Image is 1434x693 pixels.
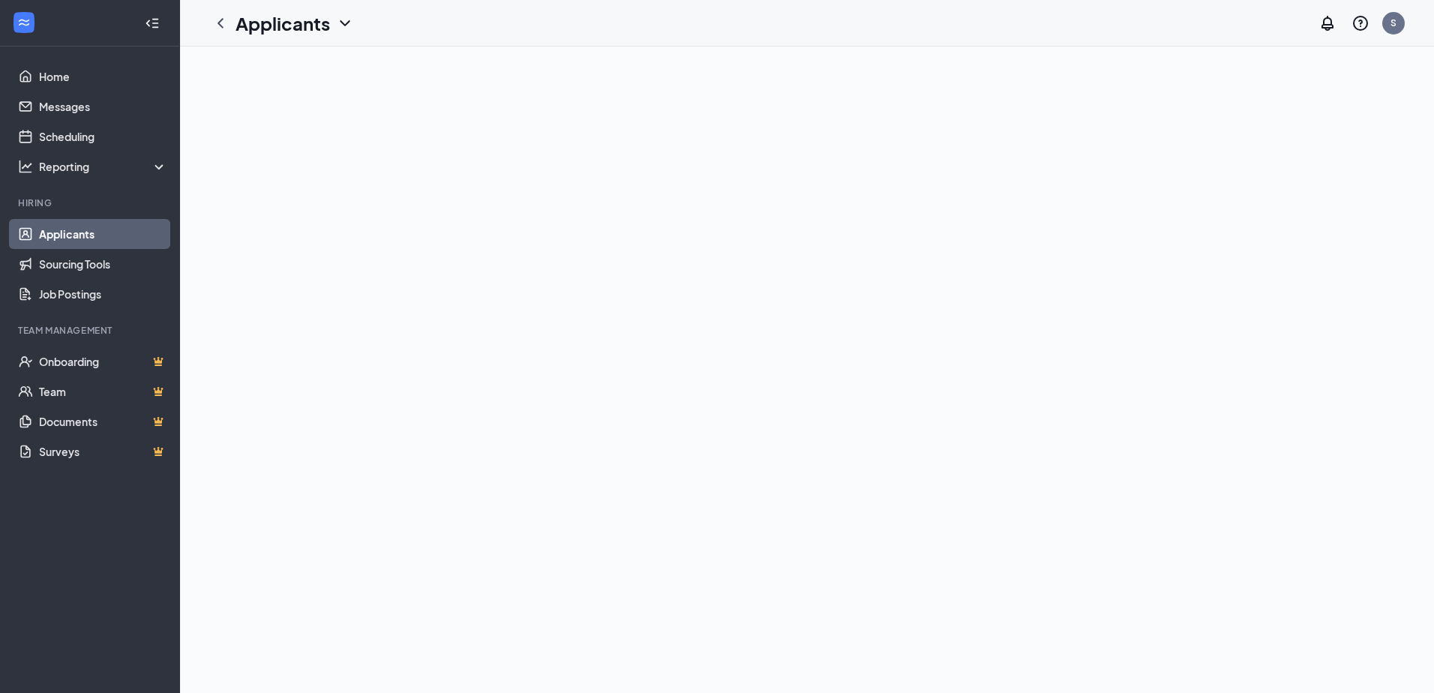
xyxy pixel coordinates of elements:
[39,406,167,436] a: DocumentsCrown
[39,346,167,376] a: OnboardingCrown
[39,91,167,121] a: Messages
[235,10,330,36] h1: Applicants
[39,121,167,151] a: Scheduling
[39,159,168,174] div: Reporting
[39,219,167,249] a: Applicants
[18,196,164,209] div: Hiring
[39,249,167,279] a: Sourcing Tools
[39,279,167,309] a: Job Postings
[39,436,167,466] a: SurveysCrown
[18,324,164,337] div: Team Management
[39,61,167,91] a: Home
[1390,16,1396,29] div: S
[18,159,33,174] svg: Analysis
[336,14,354,32] svg: ChevronDown
[39,376,167,406] a: TeamCrown
[1318,14,1336,32] svg: Notifications
[211,14,229,32] svg: ChevronLeft
[16,15,31,30] svg: WorkstreamLogo
[145,16,160,31] svg: Collapse
[1351,14,1369,32] svg: QuestionInfo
